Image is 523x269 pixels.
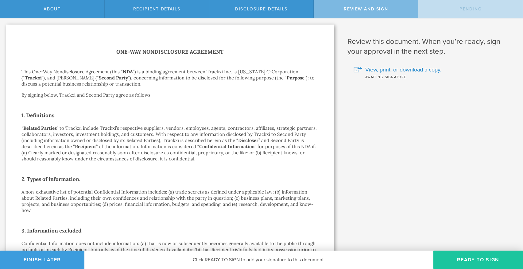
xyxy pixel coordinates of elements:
h1: One-Way Nondisclosure Agreement [21,48,319,56]
strong: Confidential Information [199,144,255,149]
strong: Second Party [99,75,128,81]
p: A non-exhaustive list of potential Confidential Information includes: (a) trade secrets as define... [21,189,319,213]
span: Recipient details [133,6,180,12]
span: Click READY TO SIGN to add your signature to this document. [193,257,325,263]
span: View, print, or download a copy. [365,66,441,74]
span: Review and sign [344,6,388,12]
button: Ready to Sign [433,251,523,269]
strong: Recipient [75,144,96,149]
strong: Purpose [287,75,304,81]
p: “ ” to Trackxi include Trackxi’s respective suppliers, vendors, employees, agents, contractors, a... [21,125,319,162]
strong: NDA [123,69,133,75]
span: Pending [459,6,482,12]
h1: Review this document. When you’re ready, sign your approval in the next step. [347,37,514,56]
h2: 3. Information excluded. [21,226,319,236]
h2: 1. Definitions. [21,110,319,120]
h2: 2. Types of information. [21,174,319,184]
span: About [44,6,60,12]
span: Disclosure details [235,6,288,12]
strong: Related Parties [23,125,57,131]
p: By signing below, Trackxi and Second Party agree as follows: [21,92,319,98]
p: This One-Way Nondisclosure Agreement (this “ ”) is a binding agreement between Trackxi Inc., a [U... [21,69,319,87]
strong: Trackxi [25,75,42,81]
strong: Discloser [238,137,258,143]
div: Awaiting signature [354,74,514,80]
iframe: Chat Widget [492,221,523,251]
